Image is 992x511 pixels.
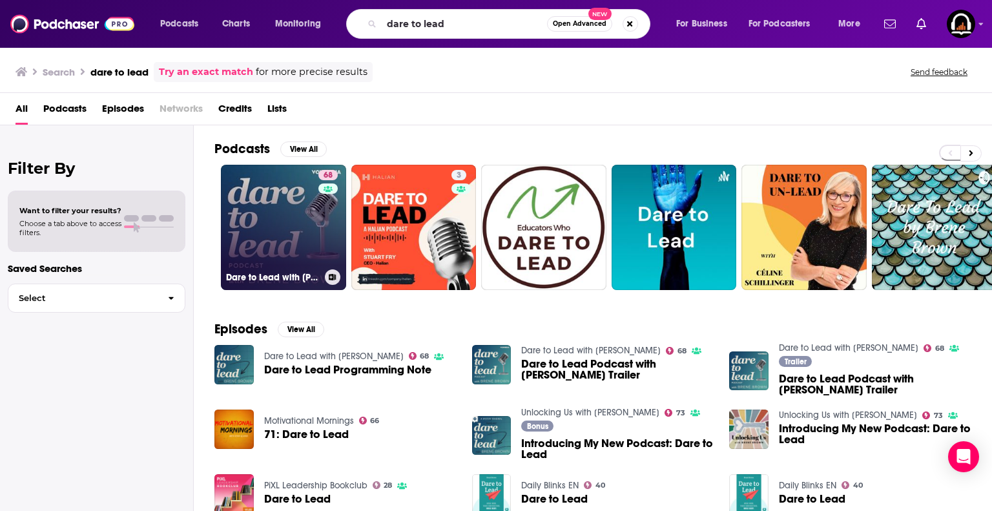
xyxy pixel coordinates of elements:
[159,65,253,79] a: Try an exact match
[924,344,944,352] a: 68
[749,15,811,33] span: For Podcasters
[676,410,685,416] span: 73
[267,98,287,125] a: Lists
[779,410,917,421] a: Unlocking Us with Brené Brown
[665,409,685,417] a: 73
[264,429,349,440] a: 71: Dare to Lead
[667,14,743,34] button: open menu
[947,10,975,38] img: User Profile
[666,347,687,355] a: 68
[222,15,250,33] span: Charts
[879,13,901,35] a: Show notifications dropdown
[214,345,254,384] a: Dare to Lead Programming Note
[214,321,324,337] a: EpisodesView All
[527,422,548,430] span: Bonus
[264,364,431,375] a: Dare to Lead Programming Note
[420,353,429,359] span: 68
[90,66,149,78] h3: dare to lead
[934,413,943,419] span: 73
[370,418,379,424] span: 66
[351,165,477,290] a: 3
[779,494,845,505] a: Dare to Lead
[280,141,327,157] button: View All
[8,262,185,275] p: Saved Searches
[584,481,605,489] a: 40
[911,13,931,35] a: Show notifications dropdown
[264,480,367,491] a: PiXL Leadership Bookclub
[947,10,975,38] button: Show profile menu
[779,480,836,491] a: Daily Blinks EN
[521,359,714,381] a: Dare to Lead Podcast with Brené Brown Trailer
[8,159,185,178] h2: Filter By
[729,410,769,449] img: Introducing My New Podcast: Dare to Lead
[19,219,121,237] span: Choose a tab above to access filters.
[8,284,185,313] button: Select
[521,438,714,460] a: Introducing My New Podcast: Dare to Lead
[214,14,258,34] a: Charts
[373,481,393,489] a: 28
[907,67,971,78] button: Send feedback
[922,412,943,419] a: 73
[43,66,75,78] h3: Search
[214,321,267,337] h2: Episodes
[358,9,663,39] div: Search podcasts, credits, & more...
[218,98,252,125] a: Credits
[553,21,606,27] span: Open Advanced
[214,141,270,157] h2: Podcasts
[214,410,254,449] img: 71: Dare to Lead
[729,351,769,391] img: Dare to Lead Podcast with Brené Brown Trailer
[595,483,605,488] span: 40
[8,294,158,302] span: Select
[221,165,346,290] a: 68Dare to Lead with [PERSON_NAME]
[948,441,979,472] div: Open Intercom Messenger
[779,342,918,353] a: Dare to Lead with Brené Brown
[779,423,971,445] a: Introducing My New Podcast: Dare to Lead
[779,373,971,395] span: Dare to Lead Podcast with [PERSON_NAME] Trailer
[318,170,338,180] a: 68
[472,416,512,455] img: Introducing My New Podcast: Dare to Lead
[521,407,659,418] a: Unlocking Us with Brené Brown
[19,206,121,215] span: Want to filter your results?
[102,98,144,125] a: Episodes
[275,15,321,33] span: Monitoring
[266,14,338,34] button: open menu
[521,345,661,356] a: Dare to Lead with Brené Brown
[382,14,547,34] input: Search podcasts, credits, & more...
[842,481,863,489] a: 40
[256,65,367,79] span: for more precise results
[785,358,807,366] span: Trailer
[10,12,134,36] a: Podchaser - Follow, Share and Rate Podcasts
[324,169,333,182] span: 68
[15,98,28,125] a: All
[278,322,324,337] button: View All
[264,494,331,505] a: Dare to Lead
[472,345,512,384] img: Dare to Lead Podcast with Brené Brown Trailer
[779,373,971,395] a: Dare to Lead Podcast with Brené Brown Trailer
[451,170,466,180] a: 3
[264,415,354,426] a: Motivational Mornings
[677,348,687,354] span: 68
[521,494,588,505] a: Dare to Lead
[935,346,944,351] span: 68
[521,480,579,491] a: Daily Blinks EN
[43,98,87,125] a: Podcasts
[547,16,612,32] button: Open AdvancedNew
[226,272,320,283] h3: Dare to Lead with [PERSON_NAME]
[384,483,392,488] span: 28
[521,359,714,381] span: Dare to Lead Podcast with [PERSON_NAME] Trailer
